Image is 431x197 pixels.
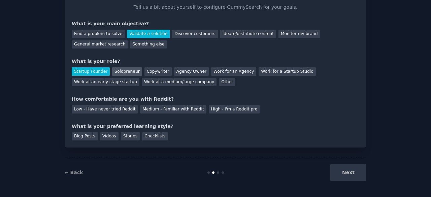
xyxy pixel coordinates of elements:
[278,30,320,38] div: Monitor my brand
[72,123,359,130] div: What is your preferred learning style?
[131,4,300,11] p: Tell us a bit about yourself to configure GummySearch for your goals.
[72,96,359,103] div: How comfortable are you with Reddit?
[72,132,98,141] div: Blog Posts
[72,105,138,113] div: Low - Have never tried Reddit
[142,132,168,141] div: Checklists
[144,67,172,76] div: Copywriter
[142,78,217,87] div: Work at a medium/large company
[259,67,316,76] div: Work for a Startup Studio
[127,30,170,38] div: Validate a solution
[72,20,359,27] div: What is your main objective?
[100,132,119,141] div: Videos
[174,67,209,76] div: Agency Owner
[220,30,276,38] div: Ideate/distribute content
[72,78,139,87] div: Work at an early stage startup
[172,30,218,38] div: Discover customers
[121,132,140,141] div: Stories
[65,170,83,175] a: ← Back
[72,67,110,76] div: Startup Founder
[112,67,142,76] div: Solopreneur
[72,30,125,38] div: Find a problem to solve
[211,67,256,76] div: Work for an Agency
[140,105,206,113] div: Medium - Familiar with Reddit
[219,78,235,87] div: Other
[72,58,359,65] div: What is your role?
[209,105,260,113] div: High - I'm a Reddit pro
[130,40,167,49] div: Something else
[72,40,128,49] div: General market research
